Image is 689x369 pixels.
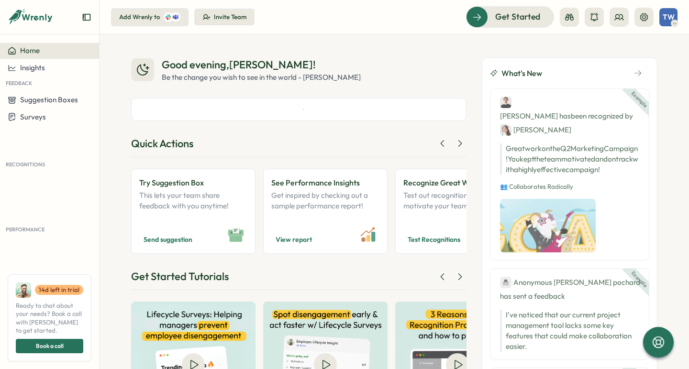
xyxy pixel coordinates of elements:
button: View report [271,233,316,246]
img: Recognition Image [500,199,596,252]
span: What's New [501,67,542,79]
div: Quick Actions [131,136,193,151]
div: Invite Team [214,13,246,22]
a: Try Suggestion BoxThis lets your team share feedback with you anytime!Send suggestion [131,169,256,254]
span: View report [276,234,312,245]
p: See Performance Insights [271,177,379,189]
button: Book a call [16,339,83,353]
p: I've noticed that our current project management tool lacks some key features that could make col... [506,310,639,352]
span: Insights [20,63,45,72]
button: Send suggestion [139,233,197,246]
p: Try Suggestion Box [139,177,247,189]
div: Add Wrenly to [119,13,160,22]
div: Anonymous [PERSON_NAME] pochard [500,276,640,288]
p: This lets your team share feedback with you anytime! [139,190,247,222]
a: Recognize Great Work!Test out recognitions that motivate your team.Test Recognitions [395,169,520,254]
img: Jane [500,124,511,136]
button: Expand sidebar [82,12,91,22]
button: Get Started [466,6,554,27]
span: Home [20,46,40,55]
a: See Performance InsightsGet inspired by checking out a sample performance report!View report [263,169,388,254]
div: Get Started Tutorials [131,269,229,284]
button: Invite Team [194,9,255,26]
span: Suggestion Boxes [20,96,78,105]
div: [PERSON_NAME] has been recognized by [500,97,639,136]
div: has sent a feedback [500,276,639,302]
div: Be the change you wish to see in the world - [PERSON_NAME] [162,72,361,83]
img: Ben [500,97,511,108]
div: [PERSON_NAME] [500,124,571,136]
button: Test Recognitions [403,233,465,246]
button: Add Wrenly to [111,8,189,26]
p: 👥 Collaborates Radically [500,183,639,191]
span: Surveys [20,112,46,121]
span: TW [663,13,675,21]
img: Ali Khan [16,282,31,298]
p: Recognize Great Work! [403,177,511,189]
button: TW [659,8,678,26]
p: Test out recognitions that motivate your team. [403,190,511,222]
p: Get inspired by checking out a sample performance report! [271,190,379,222]
span: Get Started [495,11,540,23]
span: Send suggestion [144,234,192,245]
span: Test Recognitions [408,234,460,245]
p: Great work on the Q2 Marketing Campaign! You kept the team motivated and on track with a highly e... [500,143,639,175]
div: Good evening , [PERSON_NAME] ! [162,57,361,72]
span: Ready to chat about your needs? Book a call with [PERSON_NAME] to get started. [16,302,83,335]
span: Book a call [36,339,64,353]
a: 14d left in trial [35,285,83,295]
